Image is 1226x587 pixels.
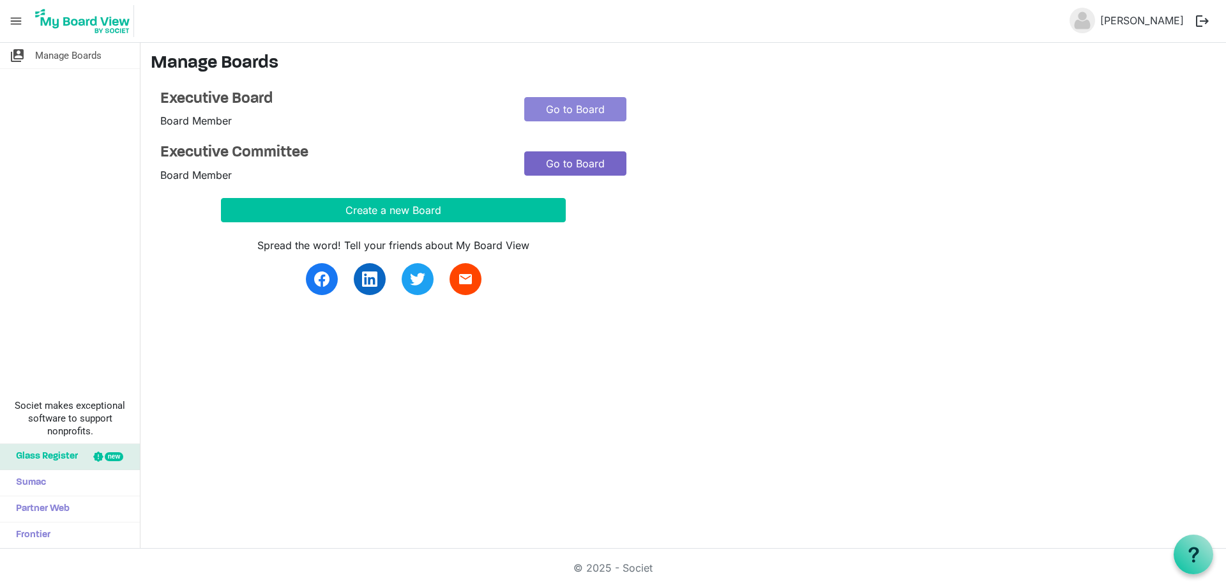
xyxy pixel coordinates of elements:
button: Create a new Board [221,198,566,222]
img: facebook.svg [314,271,329,287]
span: Frontier [10,522,50,548]
a: Executive Committee [160,144,505,162]
span: email [458,271,473,287]
h3: Manage Boards [151,53,1216,75]
a: Go to Board [524,151,626,176]
a: email [450,263,481,295]
a: © 2025 - Societ [573,561,653,574]
span: Manage Boards [35,43,102,68]
a: [PERSON_NAME] [1095,8,1189,33]
span: Sumac [10,470,46,496]
button: logout [1189,8,1216,34]
span: Societ makes exceptional software to support nonprofits. [6,399,134,438]
a: Executive Board [160,90,505,109]
div: Spread the word! Tell your friends about My Board View [221,238,566,253]
img: My Board View Logo [31,5,134,37]
img: twitter.svg [410,271,425,287]
span: Board Member [160,114,232,127]
div: new [105,452,123,461]
span: switch_account [10,43,25,68]
img: linkedin.svg [362,271,377,287]
span: Partner Web [10,496,70,522]
a: My Board View Logo [31,5,139,37]
span: menu [4,9,28,33]
a: Go to Board [524,97,626,121]
img: no-profile-picture.svg [1070,8,1095,33]
span: Board Member [160,169,232,181]
span: Glass Register [10,444,78,469]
